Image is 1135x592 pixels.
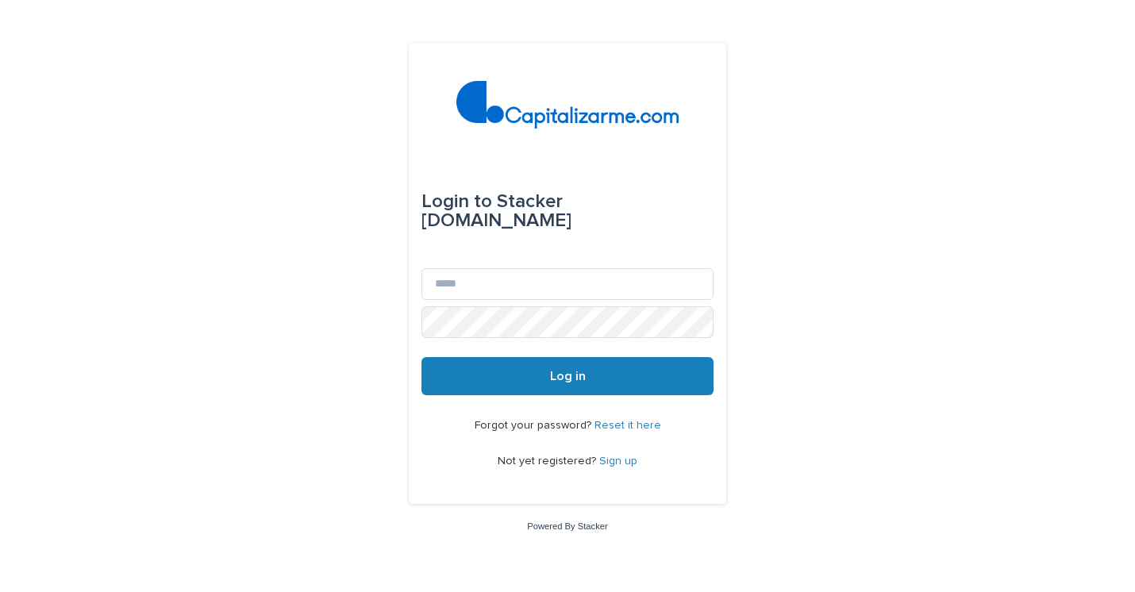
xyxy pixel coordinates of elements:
img: 4arMvv9wSvmHTHbXwTim [456,81,679,129]
span: Forgot your password? [475,420,594,431]
a: Sign up [599,456,637,467]
span: Login to [421,192,492,211]
span: Log in [550,370,586,382]
span: Not yet registered? [498,456,599,467]
div: Stacker [DOMAIN_NAME] [421,179,714,243]
button: Log in [421,357,714,395]
a: Powered By Stacker [527,521,607,531]
a: Reset it here [594,420,661,431]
